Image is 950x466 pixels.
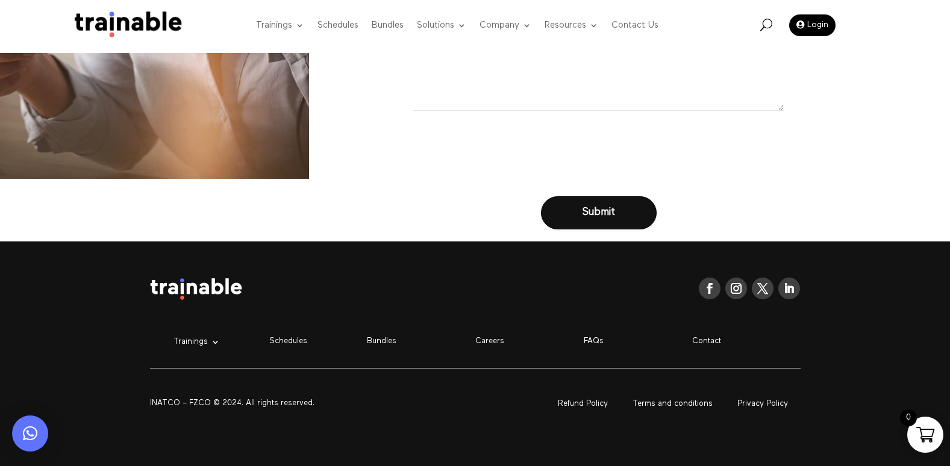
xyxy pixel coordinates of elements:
a: Refund Policy [550,395,616,413]
a: Trainings [173,318,220,366]
a: Terms and conditions [625,395,720,413]
a: Follow on X [752,278,773,299]
a: Bundles [372,2,404,49]
span: U [760,19,772,31]
a: Solutions [417,2,466,49]
a: Resources [545,2,598,49]
p: Contact [692,337,801,347]
a: Company [480,2,531,49]
a: Login [789,14,836,36]
span: 0 [900,409,917,426]
p: Schedules [269,337,367,347]
a: Privacy Policy [730,395,796,413]
a: Follow on Facebook [699,278,720,299]
a: Follow on Instagram [725,278,747,299]
iframe: reCAPTCHA [413,135,596,182]
img: logo white [150,278,242,300]
a: Follow on LinkedIn [778,278,800,299]
p: Careers [475,337,584,347]
a: Schedules [317,2,358,49]
button: Submit [541,196,657,229]
p: FAQs [584,337,692,347]
div: INATCO – FZCO © 2024. All rights reserved. [150,399,457,409]
a: Trainings [256,2,304,49]
a: Contact Us [611,2,658,49]
p: Bundles [367,337,475,347]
